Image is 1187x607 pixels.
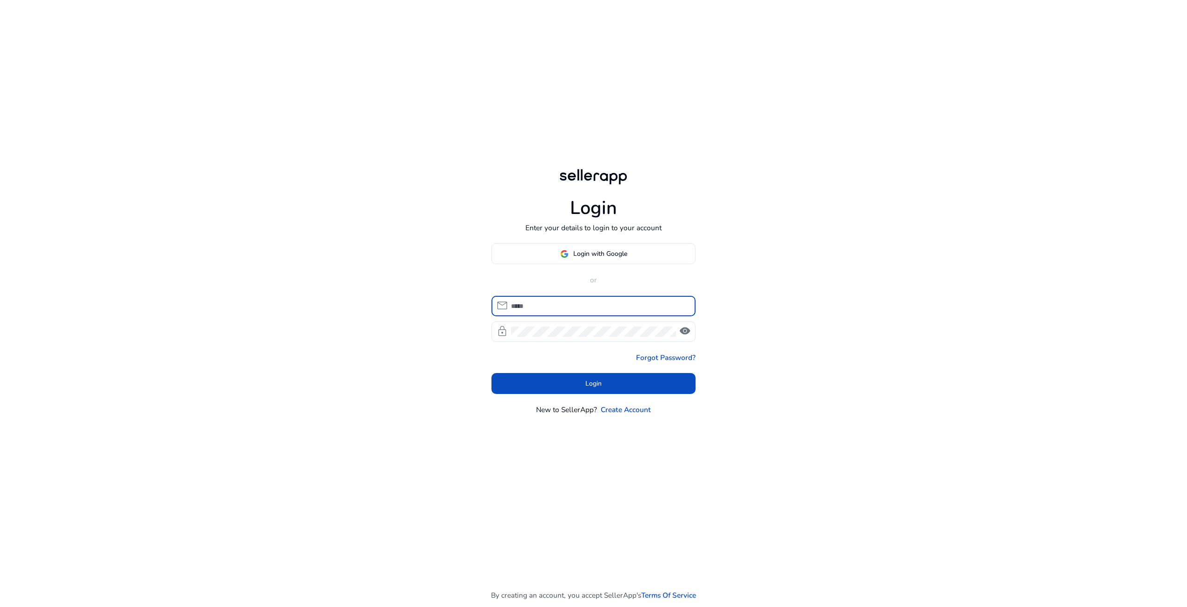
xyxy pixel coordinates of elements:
[570,197,617,220] h1: Login
[641,590,696,600] a: Terms Of Service
[525,222,662,233] p: Enter your details to login to your account
[496,325,508,337] span: lock
[491,274,696,285] p: or
[560,250,569,258] img: google-logo.svg
[491,373,696,394] button: Login
[536,404,597,415] p: New to SellerApp?
[585,379,602,388] span: Login
[496,300,508,312] span: mail
[573,249,627,259] span: Login with Google
[491,243,696,264] button: Login with Google
[636,352,696,363] a: Forgot Password?
[679,325,691,337] span: visibility
[601,404,651,415] a: Create Account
